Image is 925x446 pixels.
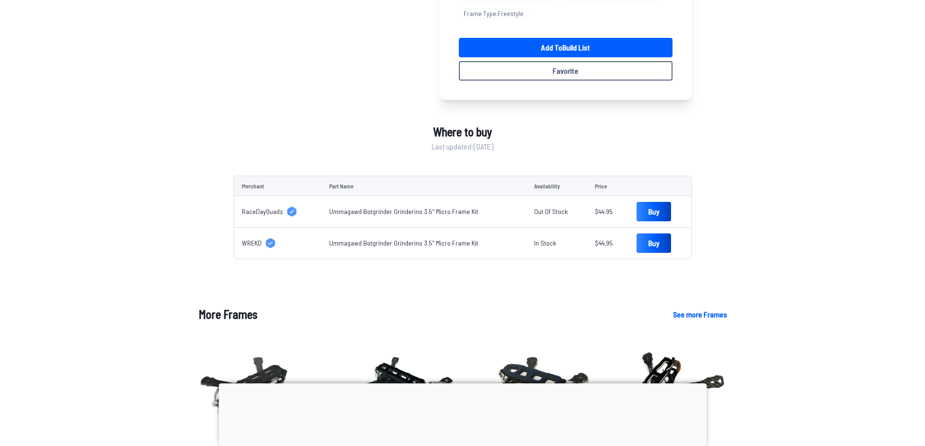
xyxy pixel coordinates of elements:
span: Frame Type : Freestyle [459,9,528,18]
a: Buy [637,233,671,253]
td: Part Name [321,176,526,196]
a: Ummagawd Botgrinder Grinderino 3.5" Micro Frame Kit [329,239,478,247]
td: Availability [526,176,588,196]
a: WREKD [242,238,314,248]
a: Add toBuild List [459,38,673,57]
td: In Stock [526,228,588,259]
span: Last updated: [DATE] [432,141,493,152]
a: See more Frames [673,309,727,320]
a: RaceDayQuads [242,207,314,216]
a: Frame Type:Freestyle [459,5,532,22]
td: $44.95 [587,228,629,259]
td: $44.95 [587,196,629,228]
a: Buy [637,202,671,221]
a: Ummagawd Botgrinder Grinderino 3.5" Micro Frame Kit [329,207,478,215]
iframe: Advertisement [219,383,706,444]
td: Out Of Stock [526,196,588,228]
td: Merchant [234,176,322,196]
h1: More Frames [199,306,657,323]
span: Where to buy [433,123,492,141]
td: Price [587,176,629,196]
button: Favorite [459,61,673,81]
span: WREKD [242,238,262,248]
span: RaceDayQuads [242,207,283,216]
